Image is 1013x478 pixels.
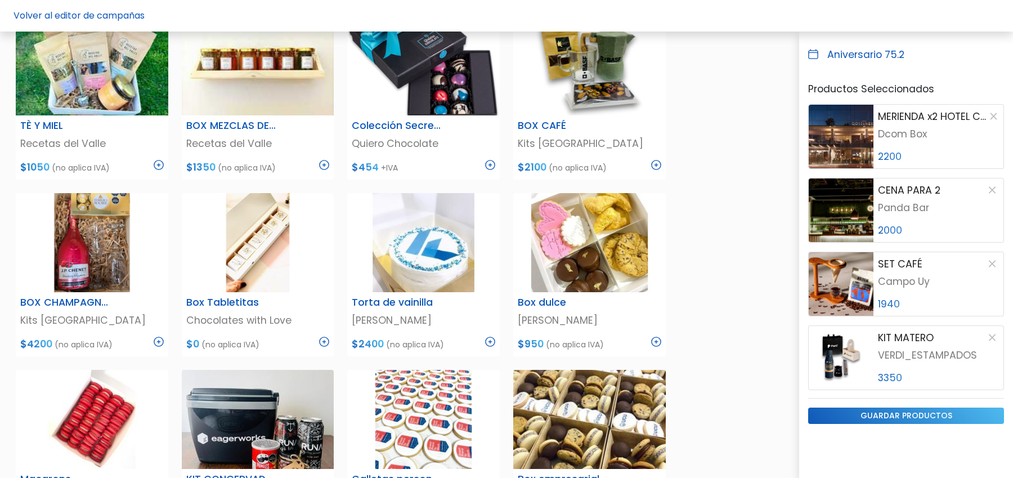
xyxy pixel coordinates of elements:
[182,193,334,356] a: Box Tabletitas Chocolates with Love $0 (no aplica IVA)
[319,160,329,170] img: plus_icon-3fa29c8c201d8ce5b7c3ad03cb1d2b720885457b696e93dcc2ba0c445e8c3955.svg
[386,339,444,350] span: (no aplica IVA)
[16,370,168,469] img: thumb_2000___2000-Photoroom_-_2024-09-23T143401.643.jpg
[186,337,199,351] span: $0
[16,193,168,292] img: thumb_Dise%C3%B1o_sin_t%C3%ADtulo_-_2025-02-17T100854.687.png
[878,274,999,289] p: Campo Uy
[808,83,1004,95] h6: Productos Seleccionados
[352,313,495,328] p: [PERSON_NAME]
[827,49,904,61] h6: Aniversario 75.2
[352,337,384,351] span: $2400
[513,370,666,469] img: thumb_WhatsApp_Image_2024-01-29_at_11.47.40.jpeg
[182,370,334,469] img: thumb_PHOTO-2024-03-26-08-59-59_2.jpg
[347,193,500,292] img: thumb_2000___2000-Photoroom_-_2024-09-23T143436.038.jpg
[651,337,661,347] img: plus_icon-3fa29c8c201d8ce5b7c3ad03cb1d2b720885457b696e93dcc2ba0c445e8c3955.svg
[878,330,934,345] p: KIT MATERO
[651,160,661,170] img: plus_icon-3fa29c8c201d8ce5b7c3ad03cb1d2b720885457b696e93dcc2ba0c445e8c3955.svg
[809,326,873,390] img: product image
[549,162,607,173] span: (no aplica IVA)
[518,160,546,174] span: $2100
[518,136,661,151] p: Kits [GEOGRAPHIC_DATA]
[180,120,284,132] h6: BOX MEZCLAS DE CONDIMENTOS
[485,337,495,347] img: plus_icon-3fa29c8c201d8ce5b7c3ad03cb1d2b720885457b696e93dcc2ba0c445e8c3955.svg
[186,160,216,174] span: $1350
[16,16,168,180] a: TÈ Y MIEL Recetas del Valle $1050 (no aplica IVA)
[381,162,398,173] span: +IVA
[347,16,500,115] img: thumb_secretaria.png
[809,105,873,168] img: product image
[347,193,500,356] a: Torta de vainilla [PERSON_NAME] $2400 (no aplica IVA)
[218,162,276,173] span: (no aplica IVA)
[319,337,329,347] img: plus_icon-3fa29c8c201d8ce5b7c3ad03cb1d2b720885457b696e93dcc2ba0c445e8c3955.svg
[180,297,284,309] h6: Box Tabletitas
[878,348,999,363] p: VERDI_ESTAMPADOS
[809,178,873,242] img: product image
[20,136,164,151] p: Recetas del Valle
[513,193,666,292] img: thumb_2000___2000-Photoroom_-_2024-09-23T143311.146.jpg
[513,16,666,115] img: thumb_2000___2000-Photoroom__49_.png
[808,49,818,59] img: calendar_blue-ac3b0d226928c1d0a031b7180dff2cef00a061937492cb3cf56fc5c027ac901f.svg
[878,223,999,238] p: 2000
[518,337,544,351] span: $950
[186,136,330,151] p: Recetas del Valle
[14,297,118,309] h6: BOX CHAMPAGNE PARA 2
[154,337,164,347] img: plus_icon-3fa29c8c201d8ce5b7c3ad03cb1d2b720885457b696e93dcc2ba0c445e8c3955.svg
[511,297,616,309] h6: Box dulce
[182,193,334,292] img: thumb_WhatsApp_Image_2023-08-21_at_11.19.34.jpg
[878,183,940,198] p: CENA PARA 2
[546,339,604,350] span: (no aplica IVA)
[16,16,168,115] img: thumb_PHOTO-2024-04-09-14-21-58.jpg
[201,339,259,350] span: (no aplica IVA)
[16,193,168,356] a: BOX CHAMPAGNE PARA 2 Kits [GEOGRAPHIC_DATA] $4200 (no aplica IVA)
[518,313,661,328] p: [PERSON_NAME]
[808,408,1004,424] input: guardar productos
[20,160,50,174] span: $1050
[182,16,334,115] img: thumb_WhatsApp_Image_2024-11-11_at_16.48.26.jpeg
[52,162,110,173] span: (no aplica IVA)
[186,313,330,328] p: Chocolates with Love
[878,127,999,141] p: Dcom Box
[20,337,52,351] span: $4200
[14,9,145,22] a: Volver al editor de campañas
[345,120,450,132] h6: Colección Secretaria
[347,370,500,469] img: thumb_Dise%C3%B1o_sin_t%C3%ADtulo_-_2025-02-07T094711.956.png
[513,193,666,356] a: Box dulce [PERSON_NAME] $950 (no aplica IVA)
[511,120,616,132] h6: BOX CAFÉ
[878,297,999,311] p: 1940
[14,120,118,132] h6: TÈ Y MIEL
[352,136,495,151] p: Quiero Chocolate
[878,109,988,124] p: MERIENDA x2 HOTEL COSTANERO
[182,16,334,180] a: BOX MEZCLAS DE CONDIMENTOS Recetas del Valle $1350 (no aplica IVA)
[878,370,999,385] p: 3350
[347,16,500,180] a: Colección Secretaria Quiero Chocolate $454 +IVA
[878,149,999,164] p: 2200
[55,339,113,350] span: (no aplica IVA)
[345,297,450,309] h6: Torta de vainilla
[878,200,999,215] p: Panda Bar
[513,16,666,180] a: BOX CAFÉ Kits [GEOGRAPHIC_DATA] $2100 (no aplica IVA)
[878,257,922,271] p: SET CAFÉ
[352,160,379,174] span: $454
[20,313,164,328] p: Kits [GEOGRAPHIC_DATA]
[154,160,164,170] img: plus_icon-3fa29c8c201d8ce5b7c3ad03cb1d2b720885457b696e93dcc2ba0c445e8c3955.svg
[58,11,162,33] div: ¿Necesitás ayuda?
[485,160,495,170] img: plus_icon-3fa29c8c201d8ce5b7c3ad03cb1d2b720885457b696e93dcc2ba0c445e8c3955.svg
[809,252,873,316] img: product image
